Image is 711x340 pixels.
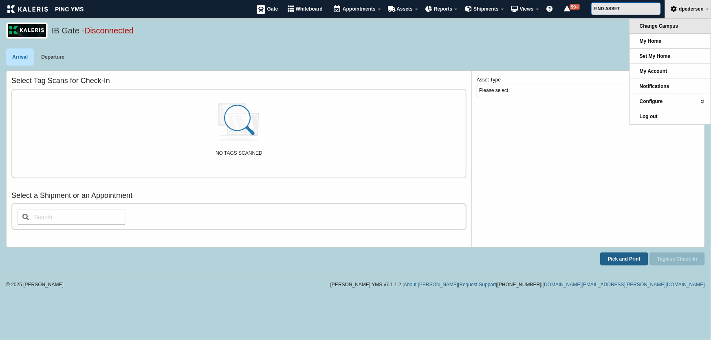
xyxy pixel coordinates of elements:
span: Shipments [473,6,498,12]
img: magnifier.svg [212,102,265,141]
img: logo_pnc-prd.png [6,22,48,39]
span: Configure [640,99,663,104]
span: Set My Home [640,53,670,59]
a: Request Support [460,282,496,287]
span: 99+ [570,4,580,10]
input: Search [17,209,125,225]
button: Tagless Check-In [649,252,705,265]
div: NO TAGS SCANNED [12,141,466,165]
span: My Home [640,38,661,44]
span: dpedersen [679,6,704,12]
h3: Select a Shipment or an Appointment [11,191,467,201]
span: Assets [396,6,412,12]
label: Asset Type [477,76,700,101]
a: About [PERSON_NAME] [404,282,458,287]
button: Pick and Print [600,252,648,265]
span: Notifications [640,83,669,89]
select: Asset Type [477,85,700,97]
div: [PERSON_NAME] YMS v7.1.1.2 | | | | [330,282,705,287]
span: Views [520,6,534,12]
a: Departure [35,48,70,66]
a: Arrival [6,48,34,66]
span: My Account [640,68,667,74]
h5: IB Gate - [52,25,352,39]
span: Reports [434,6,452,12]
span: Whiteboard [296,6,323,12]
div: © 2025 [PERSON_NAME] [6,282,181,287]
h3: Select Tag Scans for Check-In [11,76,467,86]
span: Change Campus [640,23,678,29]
img: kaleris_pinc-9d9452ea2abe8761a8e09321c3823821456f7e8afc7303df8a03059e807e3f55.png [7,5,84,13]
span: Gate [267,6,278,12]
a: [DOMAIN_NAME][EMAIL_ADDRESS][PERSON_NAME][DOMAIN_NAME] [543,282,705,287]
span: [PHONE_NUMBER] [497,282,542,287]
span: Disconnected [84,26,134,35]
input: FIND ASSET [591,2,661,15]
li: Configure [630,94,711,109]
span: Appointments [343,6,376,12]
span: Log out [640,114,658,119]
